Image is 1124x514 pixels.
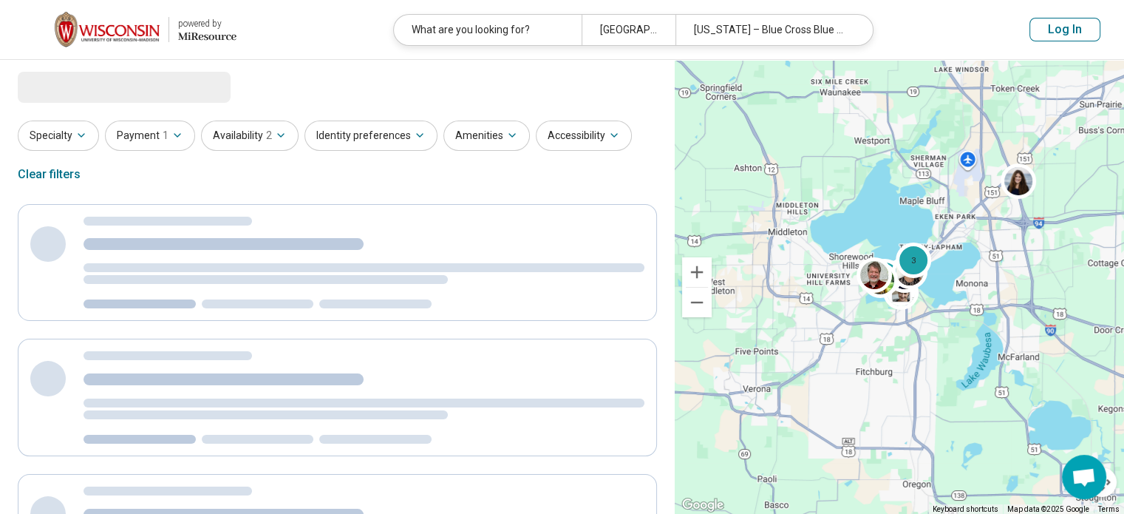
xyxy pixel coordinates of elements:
button: Payment1 [105,121,195,151]
span: 2 [266,128,272,143]
button: Specialty [18,121,99,151]
a: University of Wisconsin-Madisonpowered by [24,12,236,47]
button: Identity preferences [304,121,437,151]
div: Open chat [1062,455,1106,499]
button: Availability2 [201,121,299,151]
div: [GEOGRAPHIC_DATA] [582,15,675,45]
div: What are you looking for? [394,15,582,45]
button: Accessibility [536,121,632,151]
span: 1 [163,128,168,143]
a: Terms (opens in new tab) [1098,505,1120,513]
button: Zoom in [682,257,712,287]
span: Map data ©2025 Google [1007,505,1089,513]
span: Loading... [18,72,142,101]
img: University of Wisconsin-Madison [55,12,160,47]
button: Zoom out [682,288,712,317]
button: Amenities [443,121,530,151]
div: Clear filters [18,157,81,192]
button: Log In [1029,18,1100,41]
div: 3 [895,243,930,278]
div: [US_STATE] – Blue Cross Blue Shield [675,15,863,45]
div: powered by [178,17,236,30]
